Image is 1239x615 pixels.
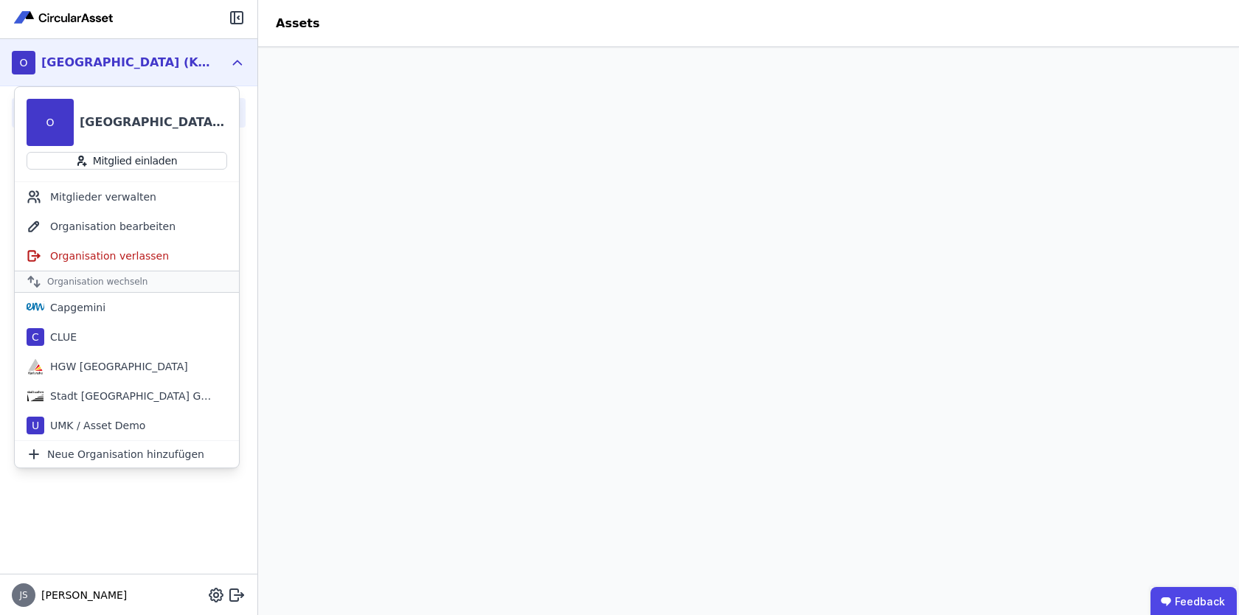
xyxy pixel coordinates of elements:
div: Assets [258,15,337,32]
div: Mitglieder verwalten [15,182,239,212]
img: HGW Karlsruhe [27,358,44,375]
div: O [12,51,35,74]
div: Organisation verlassen [15,241,239,271]
div: Organisation bearbeiten [15,212,239,241]
div: Capgemini [44,300,105,315]
div: Organisation wechseln [15,271,239,293]
div: C [27,328,44,346]
button: Mitglied einladen [27,152,227,170]
div: Stadt [GEOGRAPHIC_DATA] Gebäudemanagement [44,389,214,403]
div: [GEOGRAPHIC_DATA] (Köster) [80,114,227,131]
iframe: retool [258,47,1239,615]
span: JS [19,591,27,600]
span: [PERSON_NAME] [35,588,127,602]
span: Neue Organisation hinzufügen [47,447,204,462]
div: U [27,417,44,434]
div: HGW [GEOGRAPHIC_DATA] [44,359,188,374]
div: UMK / Asset Demo [44,418,145,433]
div: [GEOGRAPHIC_DATA] (Köster) [41,54,211,72]
img: Stadt Aachen Gebäudemanagement [27,387,44,405]
img: Concular [12,9,117,27]
img: Capgemini [27,299,44,316]
div: O [27,99,74,146]
div: CLUE [44,330,77,344]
